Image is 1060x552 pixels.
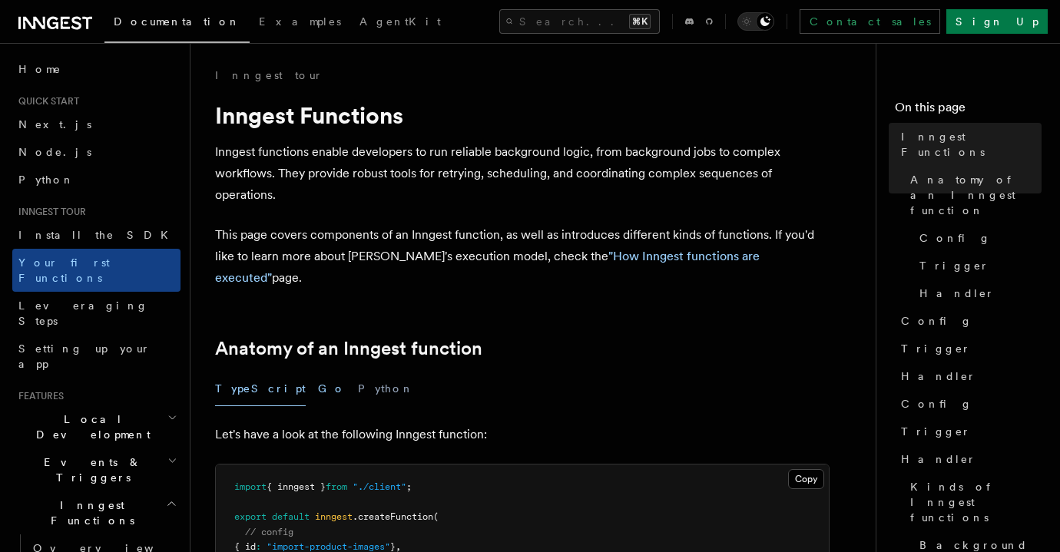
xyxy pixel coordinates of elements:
span: Features [12,390,64,402]
span: Install the SDK [18,229,177,241]
span: { inngest } [267,481,326,492]
span: Trigger [901,341,971,356]
a: Inngest Functions [895,123,1042,166]
a: Config [895,307,1042,335]
span: Anatomy of an Inngest function [910,172,1042,218]
span: Setting up your app [18,342,151,370]
a: Trigger [895,335,1042,362]
span: Config [919,230,991,246]
span: ( [433,511,439,522]
button: Go [318,372,346,406]
span: Next.js [18,118,91,131]
p: This page covers components of an Inngest function, as well as introduces different kinds of func... [215,224,830,289]
span: Handler [901,369,976,384]
a: Home [12,55,181,83]
a: Handler [895,445,1042,473]
span: Config [901,313,972,329]
span: .createFunction [353,511,433,522]
span: Home [18,61,61,77]
a: Your first Functions [12,249,181,292]
a: Inngest tour [215,68,323,83]
span: Handler [919,286,995,301]
a: AgentKit [350,5,450,41]
span: Node.js [18,146,91,158]
span: "import-product-images" [267,541,390,552]
a: Anatomy of an Inngest function [215,338,482,359]
a: Anatomy of an Inngest function [904,166,1042,224]
span: Kinds of Inngest functions [910,479,1042,525]
span: : [256,541,261,552]
button: Python [358,372,414,406]
a: Leveraging Steps [12,292,181,335]
span: Inngest Functions [901,129,1042,160]
span: from [326,481,347,492]
span: Quick start [12,95,79,107]
button: Inngest Functions [12,491,181,534]
a: Next.js [12,111,181,138]
span: Events & Triggers [12,454,167,485]
a: Config [895,390,1042,418]
a: Config [913,224,1042,252]
a: Setting up your app [12,335,181,378]
span: Python [18,174,75,186]
span: Local Development [12,412,167,442]
span: import [234,481,267,492]
span: default [272,511,310,522]
span: } [390,541,396,552]
span: // config [245,527,293,537]
a: Trigger [895,418,1042,445]
button: Search...⌘K [499,9,660,34]
button: TypeScript [215,372,306,406]
a: Python [12,166,181,193]
a: Handler [913,279,1042,307]
p: Inngest functions enable developers to run reliable background logic, from background jobs to com... [215,141,830,206]
span: { id [234,541,256,552]
span: export [234,511,267,522]
a: Sign Up [946,9,1048,34]
h4: On this page [895,98,1042,123]
span: Inngest tour [12,206,86,218]
a: Trigger [913,252,1042,279]
span: "./client" [353,481,406,492]
span: , [396,541,401,552]
a: Install the SDK [12,221,181,249]
span: ; [406,481,412,492]
a: Documentation [104,5,250,43]
h1: Inngest Functions [215,101,830,129]
span: AgentKit [359,15,441,28]
button: Toggle dark mode [737,12,774,31]
span: Handler [901,451,976,467]
p: Let's have a look at the following Inngest function: [215,424,830,445]
a: Node.js [12,138,181,166]
button: Local Development [12,405,181,448]
span: Trigger [919,258,989,273]
a: Contact sales [800,9,940,34]
a: Kinds of Inngest functions [904,473,1042,531]
span: Inngest Functions [12,497,166,528]
button: Copy [788,469,824,489]
span: Documentation [114,15,240,28]
span: Config [901,396,972,412]
span: Your first Functions [18,256,110,284]
span: Trigger [901,424,971,439]
kbd: ⌘K [629,14,651,29]
span: Leveraging Steps [18,299,148,327]
a: Examples [250,5,350,41]
button: Events & Triggers [12,448,181,491]
span: Examples [259,15,341,28]
a: Handler [895,362,1042,390]
span: inngest [315,511,353,522]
